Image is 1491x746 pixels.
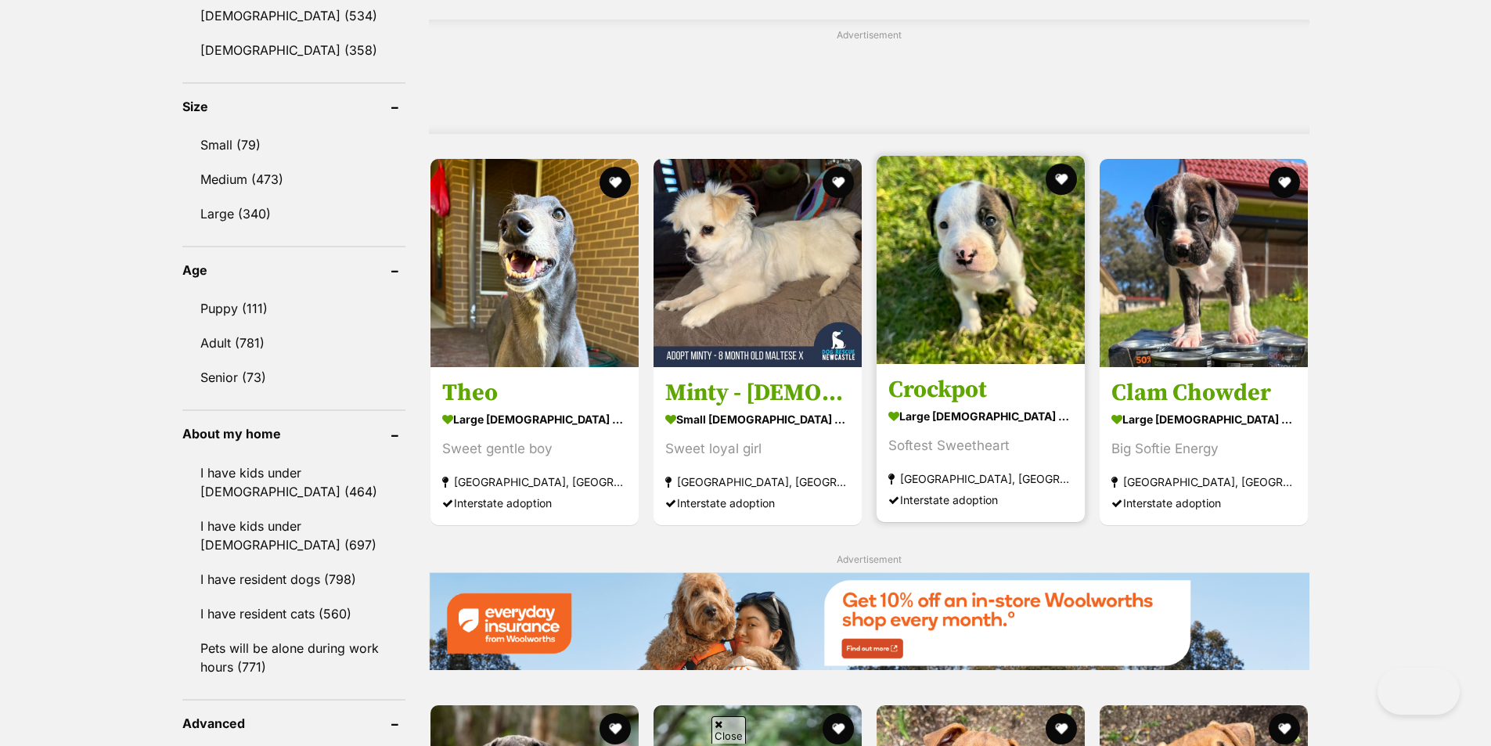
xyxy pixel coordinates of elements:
div: Advertisement [429,20,1309,134]
strong: [GEOGRAPHIC_DATA], [GEOGRAPHIC_DATA] [1111,471,1296,492]
button: favourite [823,167,854,198]
header: About my home [182,427,405,441]
a: I have kids under [DEMOGRAPHIC_DATA] (697) [182,510,405,561]
div: Sweet loyal girl [665,438,850,459]
a: I have kids under [DEMOGRAPHIC_DATA] (464) [182,456,405,508]
a: Clam Chowder large [DEMOGRAPHIC_DATA] Dog Big Softie Energy [GEOGRAPHIC_DATA], [GEOGRAPHIC_DATA] ... [1100,366,1308,525]
img: Crockpot - Bull Arab Dog [877,156,1085,364]
a: Large (340) [182,197,405,230]
a: Minty - [DEMOGRAPHIC_DATA] Maltese X small [DEMOGRAPHIC_DATA] Dog Sweet loyal girl [GEOGRAPHIC_DA... [654,366,862,525]
h3: Clam Chowder [1111,378,1296,408]
strong: [GEOGRAPHIC_DATA], [GEOGRAPHIC_DATA] [665,471,850,492]
a: Crockpot large [DEMOGRAPHIC_DATA] Dog Softest Sweetheart [GEOGRAPHIC_DATA], [GEOGRAPHIC_DATA] Int... [877,363,1085,522]
button: favourite [600,713,631,744]
div: Sweet gentle boy [442,438,627,459]
a: [DEMOGRAPHIC_DATA] (358) [182,34,405,67]
iframe: Help Scout Beacon - Open [1378,668,1460,715]
a: Everyday Insurance promotional banner [429,572,1309,673]
button: favourite [1269,713,1300,744]
button: favourite [1046,164,1077,195]
div: Interstate adoption [442,492,627,514]
h3: Crockpot [888,375,1073,405]
strong: small [DEMOGRAPHIC_DATA] Dog [665,408,850,431]
span: Close [711,716,746,744]
strong: [GEOGRAPHIC_DATA], [GEOGRAPHIC_DATA] [888,468,1073,489]
img: Theo - Greyhound Dog [430,159,639,367]
div: Softest Sweetheart [888,435,1073,456]
a: Pets will be alone during work hours (771) [182,632,405,683]
a: Small (79) [182,128,405,161]
strong: [GEOGRAPHIC_DATA], [GEOGRAPHIC_DATA] [442,471,627,492]
button: favourite [823,713,854,744]
a: Medium (473) [182,163,405,196]
a: Senior (73) [182,361,405,394]
img: Everyday Insurance promotional banner [429,572,1309,670]
header: Age [182,263,405,277]
div: Interstate adoption [665,492,850,514]
button: favourite [1046,713,1077,744]
img: Clam Chowder - Bull Arab Dog [1100,159,1308,367]
strong: large [DEMOGRAPHIC_DATA] Dog [888,405,1073,427]
h3: Minty - [DEMOGRAPHIC_DATA] Maltese X [665,378,850,408]
button: favourite [600,167,631,198]
div: Interstate adoption [1111,492,1296,514]
header: Advanced [182,716,405,730]
a: I have resident cats (560) [182,597,405,630]
a: Theo large [DEMOGRAPHIC_DATA] Dog Sweet gentle boy [GEOGRAPHIC_DATA], [GEOGRAPHIC_DATA] Interstat... [430,366,639,525]
a: Puppy (111) [182,292,405,325]
a: Adult (781) [182,326,405,359]
strong: large [DEMOGRAPHIC_DATA] Dog [1111,408,1296,431]
h3: Theo [442,378,627,408]
a: I have resident dogs (798) [182,563,405,596]
header: Size [182,99,405,114]
img: Minty - 8 Month Old Maltese X - Maltese x Shih Tzu x Pomeranian Dog [654,159,862,367]
div: Big Softie Energy [1111,438,1296,459]
div: Interstate adoption [888,489,1073,510]
button: favourite [1269,167,1300,198]
strong: large [DEMOGRAPHIC_DATA] Dog [442,408,627,431]
span: Advertisement [837,553,902,565]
